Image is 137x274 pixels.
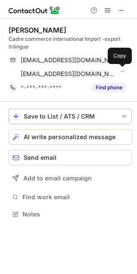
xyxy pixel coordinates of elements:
[23,175,92,182] span: Add to email campaign
[22,193,128,201] span: Find work email
[9,191,132,203] button: Find work email
[9,5,60,15] img: ContactOut v5.3.10
[21,56,119,64] span: [EMAIL_ADDRESS][DOMAIN_NAME]
[21,70,116,78] span: [EMAIL_ADDRESS][DOMAIN_NAME]
[22,210,128,218] span: Notes
[9,170,132,186] button: Add to email campaign
[9,208,132,220] button: Notes
[24,113,117,120] div: Save to List / ATS / CRM
[92,83,126,92] button: Reveal Button
[9,129,132,145] button: AI write personalized message
[9,150,132,165] button: Send email
[9,35,132,51] div: Cadre commerce international Import -export trilingue
[24,154,56,161] span: Send email
[24,134,115,140] span: AI write personalized message
[9,26,66,34] div: [PERSON_NAME]
[9,109,132,124] button: save-profile-one-click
